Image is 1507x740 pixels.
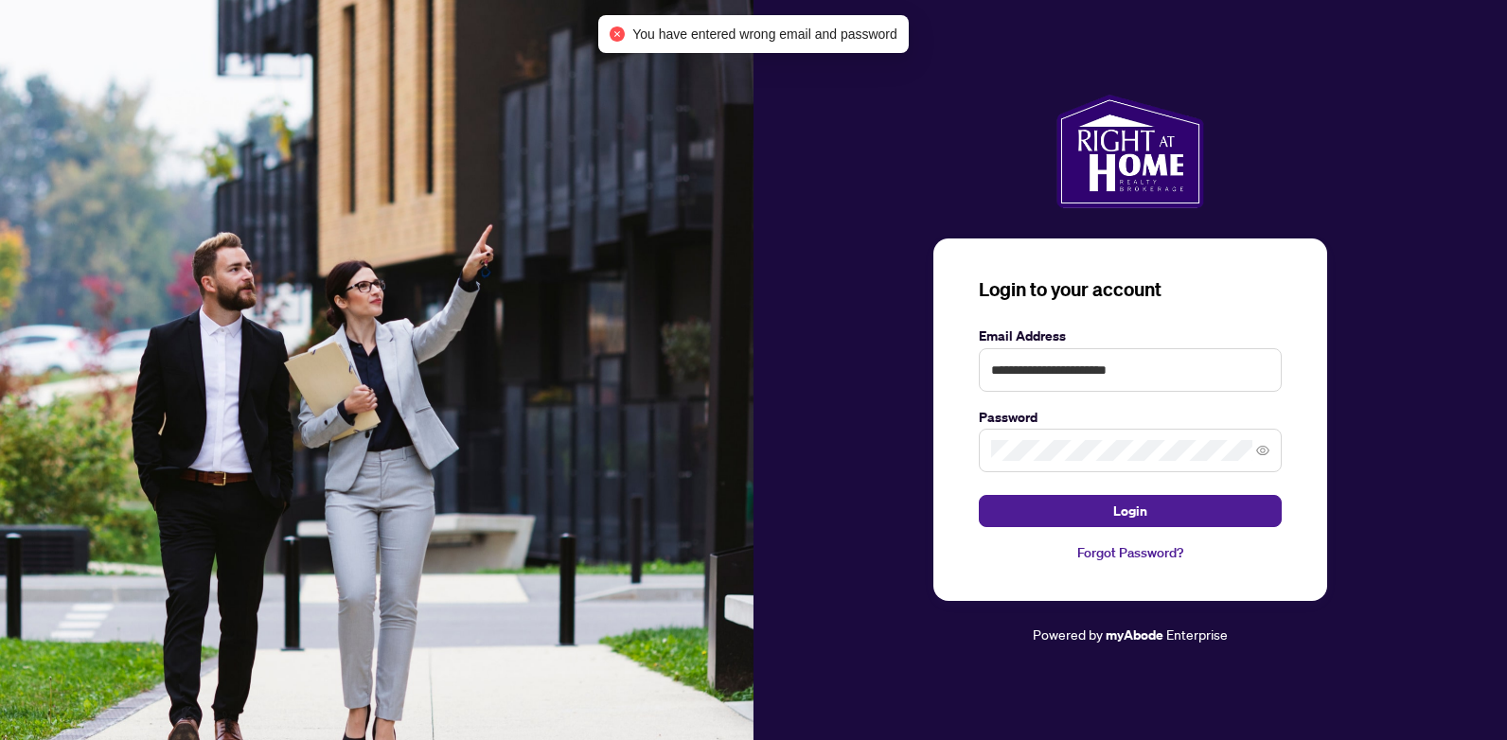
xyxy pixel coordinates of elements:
[1106,625,1163,645] a: myAbode
[1056,95,1203,208] img: ma-logo
[979,276,1282,303] h3: Login to your account
[1113,496,1147,526] span: Login
[979,407,1282,428] label: Password
[610,26,625,42] span: close-circle
[979,542,1282,563] a: Forgot Password?
[632,24,897,44] span: You have entered wrong email and password
[979,326,1282,346] label: Email Address
[1256,444,1269,457] span: eye
[1166,625,1228,643] span: Enterprise
[979,495,1282,527] button: Login
[1033,625,1103,643] span: Powered by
